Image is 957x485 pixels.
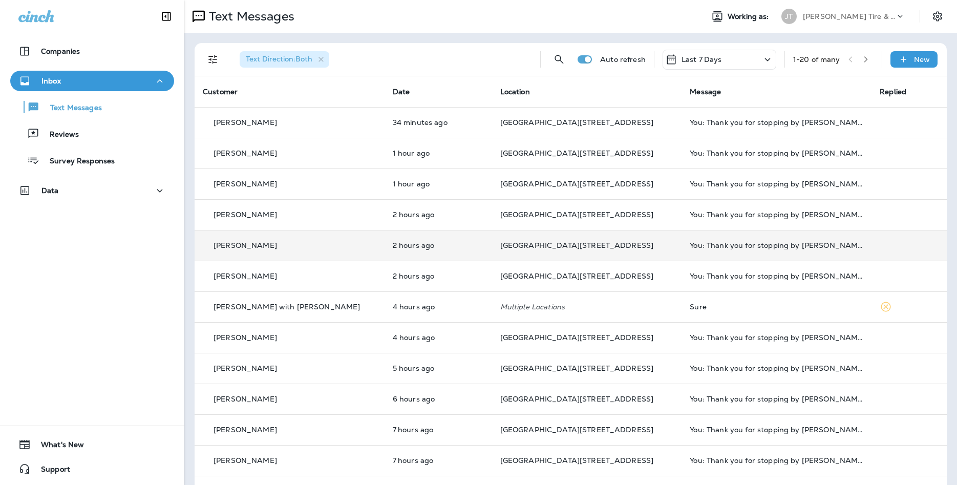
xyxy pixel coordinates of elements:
[214,210,277,219] p: [PERSON_NAME]
[728,12,771,21] span: Working as:
[803,12,895,20] p: [PERSON_NAME] Tire & Auto
[928,7,947,26] button: Settings
[914,55,930,64] p: New
[40,103,102,113] p: Text Messages
[31,440,84,453] span: What's New
[31,465,70,477] span: Support
[393,333,484,342] p: Sep 26, 2025 10:58 AM
[393,426,484,434] p: Sep 26, 2025 08:06 AM
[39,130,79,140] p: Reviews
[10,96,174,118] button: Text Messages
[39,157,115,166] p: Survey Responses
[214,149,277,157] p: [PERSON_NAME]
[10,123,174,144] button: Reviews
[500,394,654,404] span: [GEOGRAPHIC_DATA][STREET_ADDRESS]
[500,271,654,281] span: [GEOGRAPHIC_DATA][STREET_ADDRESS]
[682,55,722,64] p: Last 7 Days
[393,303,484,311] p: Sep 26, 2025 11:18 AM
[690,210,863,219] div: You: Thank you for stopping by Jensen Tire & Auto - South 144th Street. Please take 30 seconds to...
[690,118,863,126] div: You: Thank you for stopping by Jensen Tire & Auto - South 144th Street. Please take 30 seconds to...
[41,47,80,55] p: Companies
[10,180,174,201] button: Data
[500,333,654,342] span: [GEOGRAPHIC_DATA][STREET_ADDRESS]
[690,456,863,465] div: You: Thank you for stopping by Jensen Tire & Auto - South 144th Street. Please take 30 seconds to...
[500,364,654,373] span: [GEOGRAPHIC_DATA][STREET_ADDRESS]
[690,149,863,157] div: You: Thank you for stopping by Jensen Tire & Auto - South 144th Street. Please take 30 seconds to...
[214,364,277,372] p: [PERSON_NAME]
[246,54,312,64] span: Text Direction : Both
[690,303,863,311] div: Sure
[214,333,277,342] p: [PERSON_NAME]
[880,87,906,96] span: Replied
[600,55,646,64] p: Auto refresh
[500,87,530,96] span: Location
[393,456,484,465] p: Sep 26, 2025 08:06 AM
[393,364,484,372] p: Sep 26, 2025 09:58 AM
[549,49,569,70] button: Search Messages
[214,118,277,126] p: [PERSON_NAME]
[393,210,484,219] p: Sep 26, 2025 12:59 PM
[393,180,484,188] p: Sep 26, 2025 01:58 PM
[41,77,61,85] p: Inbox
[690,395,863,403] div: You: Thank you for stopping by Jensen Tire & Auto - South 144th Street. Please take 30 seconds to...
[500,118,654,127] span: [GEOGRAPHIC_DATA][STREET_ADDRESS]
[500,303,674,311] p: Multiple Locations
[10,150,174,171] button: Survey Responses
[393,87,410,96] span: Date
[10,434,174,455] button: What's New
[690,180,863,188] div: You: Thank you for stopping by Jensen Tire & Auto - South 144th Street. Please take 30 seconds to...
[393,395,484,403] p: Sep 26, 2025 08:58 AM
[690,272,863,280] div: You: Thank you for stopping by Jensen Tire & Auto - South 144th Street. Please take 30 seconds to...
[214,303,360,311] p: [PERSON_NAME] with [PERSON_NAME]
[500,425,654,434] span: [GEOGRAPHIC_DATA][STREET_ADDRESS]
[10,71,174,91] button: Inbox
[214,426,277,434] p: [PERSON_NAME]
[41,186,59,195] p: Data
[500,456,654,465] span: [GEOGRAPHIC_DATA][STREET_ADDRESS]
[393,272,484,280] p: Sep 26, 2025 12:58 PM
[214,272,277,280] p: [PERSON_NAME]
[690,364,863,372] div: You: Thank you for stopping by Jensen Tire & Auto - South 144th Street. Please take 30 seconds to...
[500,149,654,158] span: [GEOGRAPHIC_DATA][STREET_ADDRESS]
[793,55,840,64] div: 1 - 20 of many
[205,9,294,24] p: Text Messages
[214,395,277,403] p: [PERSON_NAME]
[500,179,654,188] span: [GEOGRAPHIC_DATA][STREET_ADDRESS]
[690,241,863,249] div: You: Thank you for stopping by Jensen Tire & Auto - South 144th Street. Please take 30 seconds to...
[781,9,797,24] div: JT
[10,41,174,61] button: Companies
[690,87,721,96] span: Message
[690,333,863,342] div: You: Thank you for stopping by Jensen Tire & Auto - South 144th Street. Please take 30 seconds to...
[393,241,484,249] p: Sep 26, 2025 12:58 PM
[500,241,654,250] span: [GEOGRAPHIC_DATA][STREET_ADDRESS]
[10,459,174,479] button: Support
[214,180,277,188] p: [PERSON_NAME]
[500,210,654,219] span: [GEOGRAPHIC_DATA][STREET_ADDRESS]
[203,49,223,70] button: Filters
[690,426,863,434] div: You: Thank you for stopping by Jensen Tire & Auto - South 144th Street. Please take 30 seconds to...
[240,51,329,68] div: Text Direction:Both
[214,241,277,249] p: [PERSON_NAME]
[393,118,484,126] p: Sep 26, 2025 02:59 PM
[152,6,181,27] button: Collapse Sidebar
[203,87,238,96] span: Customer
[393,149,484,157] p: Sep 26, 2025 02:00 PM
[214,456,277,465] p: [PERSON_NAME]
